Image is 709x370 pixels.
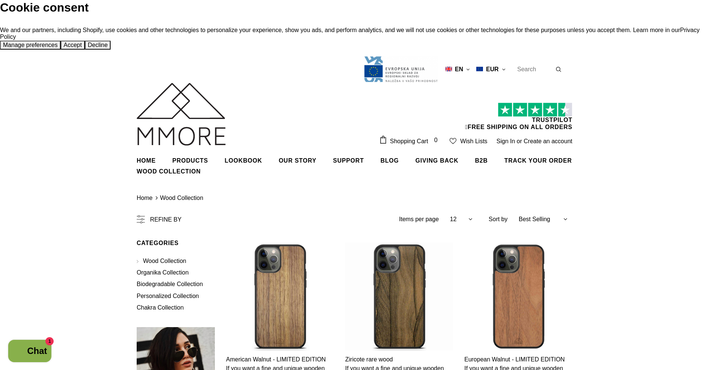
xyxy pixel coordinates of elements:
span: Giving back [416,157,458,164]
a: Products [172,151,208,170]
a: Lookbook [225,151,262,170]
span: European Walnut - LIMITED EDITION [464,356,565,363]
a: Wood Collection [137,255,186,267]
span: Chakra Collection [137,304,184,311]
a: Biodegradable Collection [137,278,203,290]
a: Shopping Cart 0 [379,135,444,147]
a: Ziricote rare wood [345,356,453,363]
span: Lookbook [225,157,262,164]
span: support [333,157,364,164]
span: or [517,138,522,144]
a: Chakra Collection [137,302,184,313]
span: Wood Collection [137,168,201,175]
span: Refine by [150,216,181,223]
a: Create an account [524,138,572,144]
button: Accept [61,41,85,50]
a: American Walnut - LIMITED EDITION [226,356,334,363]
span: 12 [450,216,457,223]
a: Organika Collection [137,267,189,278]
a: Home [137,195,153,201]
a: Javni Razpis [363,66,438,72]
a: Blog [381,151,399,170]
a: Wish Lists [449,135,487,147]
span: en [455,66,463,73]
a: Giving back [416,151,458,170]
a: Home [137,151,156,170]
a: Sign In [496,138,515,144]
span: 0 [432,136,440,145]
a: Trustpilot [532,117,572,123]
span: Organika Collection [137,269,189,276]
span: Blog [381,157,399,164]
a: Personalized Collection [137,290,199,302]
img: Javni Razpis [363,56,438,83]
label: Items per page [399,216,439,223]
a: B2B [475,151,487,170]
a: Our Story [279,151,316,170]
span: Best Selling [519,216,550,223]
span: Wood Collection [143,258,186,264]
span: Ziricote rare wood [345,356,393,363]
span: Manage preferences [3,42,58,48]
span: EUR [486,66,499,73]
img: Trust Pilot Stars [498,103,572,117]
button: Decline [85,41,111,50]
span: B2B [475,157,487,164]
span: Shopping Cart [390,138,428,145]
a: Wood Collection [160,195,203,201]
span: Personalized Collection [137,293,199,299]
a: European Walnut - LIMITED EDITION [464,356,572,363]
span: Products [172,157,208,164]
span: Biodegradable Collection [137,281,203,287]
img: i-lang-1.png [445,66,452,72]
a: support [333,151,364,170]
input: Search Site [513,64,556,74]
span: Track your order [504,157,572,164]
a: Track your order [504,151,572,170]
span: Home [137,157,156,164]
span: Our Story [279,157,316,164]
span: Wish Lists [460,138,487,145]
img: MMORE Cases [137,83,226,145]
inbox-online-store-chat: Shopify online store chat [6,340,54,364]
span: FREE SHIPPING ON ALL ORDERS [379,106,572,130]
label: Sort by [489,216,508,223]
span: Categories [137,240,179,246]
span: American Walnut - LIMITED EDITION [226,356,326,363]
